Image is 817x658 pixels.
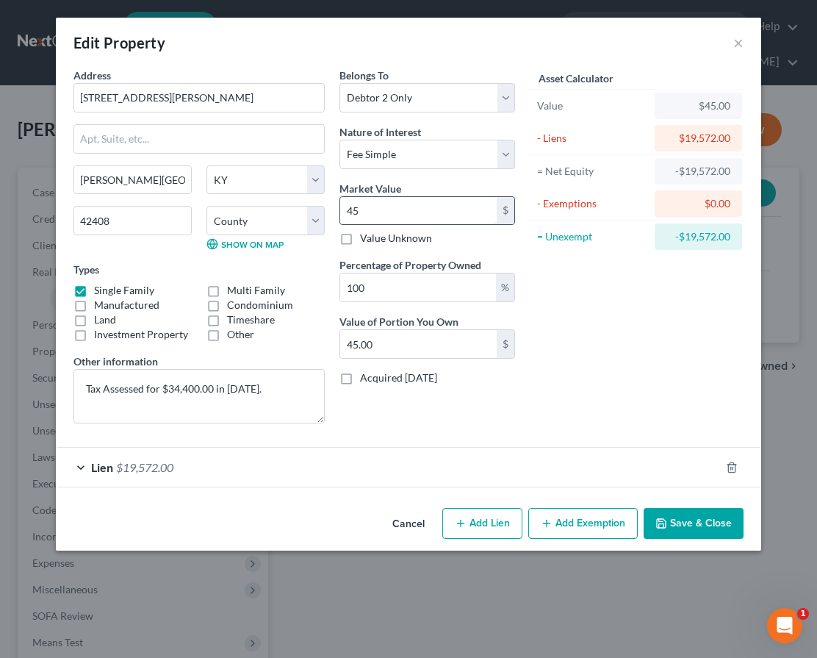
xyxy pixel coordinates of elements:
[74,125,324,153] input: Apt, Suite, etc...
[797,608,809,620] span: 1
[767,608,802,643] iframe: Intercom live chat
[537,229,648,244] div: = Unexempt
[94,312,116,327] label: Land
[73,354,158,369] label: Other information
[340,273,496,301] input: 0.00
[73,262,99,277] label: Types
[442,508,522,539] button: Add Lien
[94,327,188,342] label: Investment Property
[74,166,191,194] input: Enter city...
[733,34,744,51] button: ×
[73,69,111,82] span: Address
[340,330,497,358] input: 0.00
[73,32,165,53] div: Edit Property
[497,197,514,225] div: $
[360,231,432,246] label: Value Unknown
[339,181,401,196] label: Market Value
[227,298,293,312] label: Condominium
[537,131,648,146] div: - Liens
[644,508,744,539] button: Save & Close
[227,312,275,327] label: Timeshare
[339,257,481,273] label: Percentage of Property Owned
[339,124,421,140] label: Nature of Interest
[74,84,324,112] input: Enter address...
[666,164,730,179] div: -$19,572.00
[340,197,497,225] input: 0.00
[537,164,648,179] div: = Net Equity
[227,327,254,342] label: Other
[73,206,192,235] input: Enter zip...
[528,508,638,539] button: Add Exemption
[497,330,514,358] div: $
[360,371,437,385] label: Acquired [DATE]
[116,460,173,474] span: $19,572.00
[94,298,159,312] label: Manufactured
[91,460,113,474] span: Lien
[666,196,730,211] div: $0.00
[94,283,154,298] label: Single Family
[539,71,613,86] label: Asset Calculator
[227,283,285,298] label: Multi Family
[666,131,730,146] div: $19,572.00
[339,69,389,82] span: Belongs To
[666,99,730,113] div: $45.00
[537,196,648,211] div: - Exemptions
[666,229,730,244] div: -$19,572.00
[537,99,648,113] div: Value
[206,238,284,250] a: Show on Map
[496,273,514,301] div: %
[381,509,436,539] button: Cancel
[339,314,458,329] label: Value of Portion You Own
